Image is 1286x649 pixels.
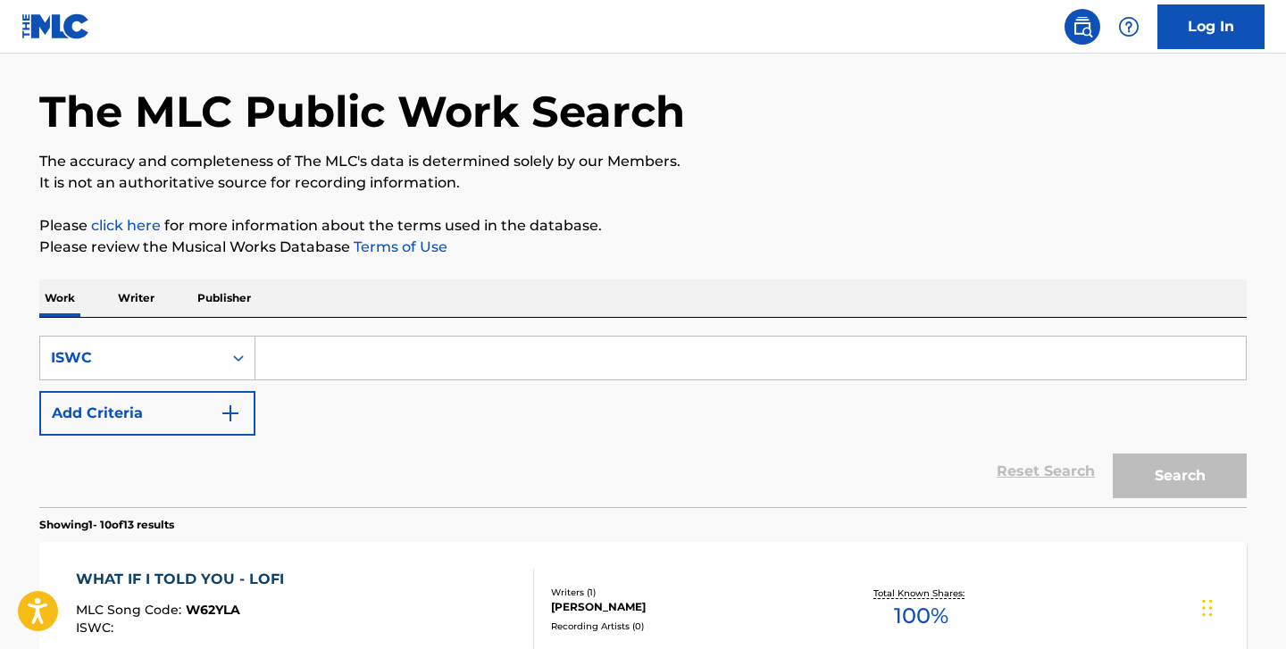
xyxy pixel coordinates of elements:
[39,517,174,533] p: Showing 1 - 10 of 13 results
[51,347,212,369] div: ISWC
[551,586,821,599] div: Writers ( 1 )
[894,600,948,632] span: 100 %
[76,620,118,636] span: ISWC :
[873,587,969,600] p: Total Known Shares:
[39,391,255,436] button: Add Criteria
[192,279,256,317] p: Publisher
[220,403,241,424] img: 9d2ae6d4665cec9f34b9.svg
[1072,16,1093,37] img: search
[1065,9,1100,45] a: Public Search
[1157,4,1265,49] a: Log In
[76,602,186,618] span: MLC Song Code :
[350,238,447,255] a: Terms of Use
[1197,563,1286,649] iframe: Chat Widget
[1202,581,1213,635] div: Drag
[91,217,161,234] a: click here
[21,13,90,39] img: MLC Logo
[1118,16,1140,37] img: help
[39,237,1247,258] p: Please review the Musical Works Database
[186,602,240,618] span: W62YLA
[39,215,1247,237] p: Please for more information about the terms used in the database.
[39,151,1247,172] p: The accuracy and completeness of The MLC's data is determined solely by our Members.
[76,569,293,590] div: WHAT IF I TOLD YOU - LOFI
[551,599,821,615] div: [PERSON_NAME]
[39,279,80,317] p: Work
[39,85,685,138] h1: The MLC Public Work Search
[39,336,1247,507] form: Search Form
[113,279,160,317] p: Writer
[1111,9,1147,45] div: Help
[551,620,821,633] div: Recording Artists ( 0 )
[39,172,1247,194] p: It is not an authoritative source for recording information.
